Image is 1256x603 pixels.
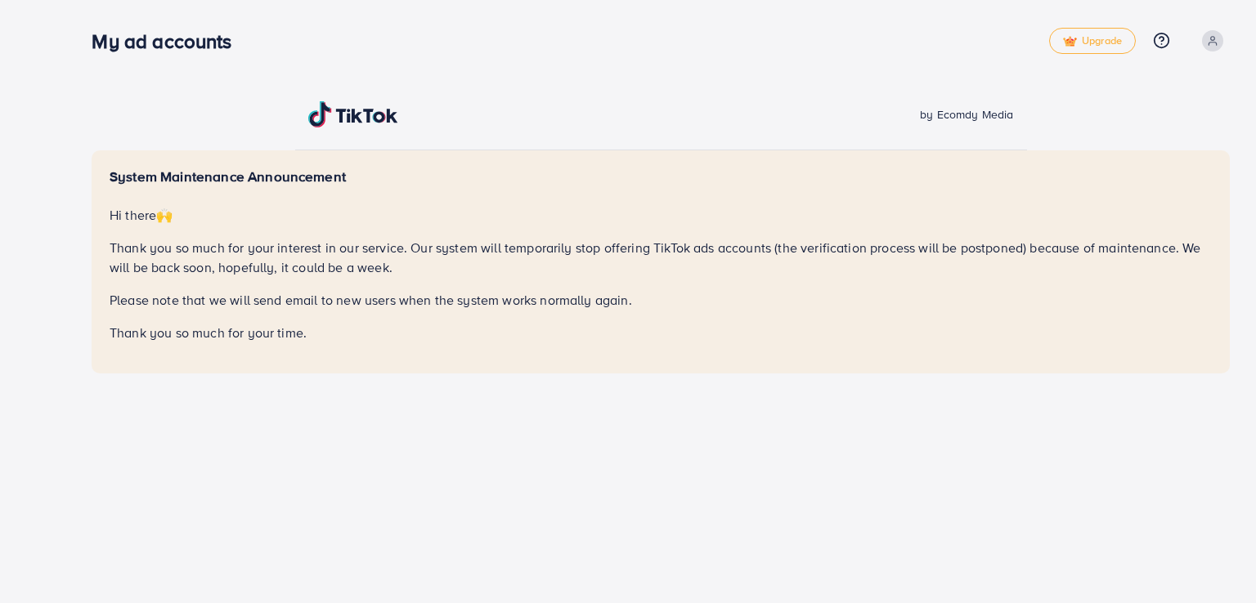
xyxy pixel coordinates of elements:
span: 🙌 [156,206,173,224]
p: Please note that we will send email to new users when the system works normally again. [110,290,1212,310]
img: tick [1063,36,1077,47]
span: by Ecomdy Media [920,106,1013,123]
img: TikTok [308,101,398,127]
p: Hi there [110,205,1212,225]
span: Upgrade [1063,35,1122,47]
a: tickUpgrade [1049,28,1136,54]
h3: My ad accounts [92,29,244,53]
p: Thank you so much for your time. [110,323,1212,342]
p: Thank you so much for your interest in our service. Our system will temporarily stop offering Tik... [110,238,1212,277]
h5: System Maintenance Announcement [110,168,1212,185]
